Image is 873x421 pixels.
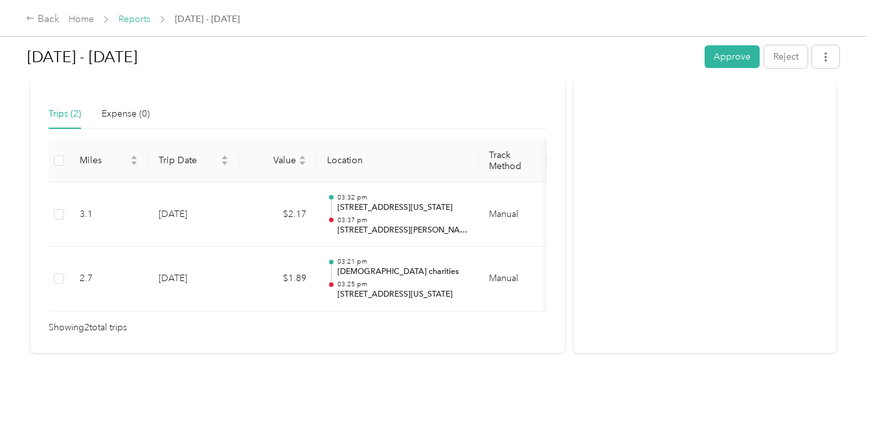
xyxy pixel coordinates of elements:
[299,159,306,167] span: caret-down
[800,348,873,421] iframe: Everlance-gr Chat Button Frame
[239,247,317,312] td: $1.89
[221,159,229,167] span: caret-down
[119,14,150,25] a: Reports
[159,155,218,166] span: Trip Date
[317,139,479,183] th: Location
[148,247,239,312] td: [DATE]
[337,289,468,301] p: [STREET_ADDRESS][US_STATE]
[705,45,760,68] button: Approve
[69,247,148,312] td: 2.7
[175,12,240,26] span: [DATE] - [DATE]
[148,183,239,247] td: [DATE]
[249,155,296,166] span: Value
[489,150,542,172] span: Track Method
[49,321,127,335] span: Showing 2 total trips
[239,183,317,247] td: $2.17
[479,139,563,183] th: Track Method
[69,14,94,25] a: Home
[27,41,696,73] h1: Jul 21 - Aug 3, 2025
[26,12,60,27] div: Back
[148,139,239,183] th: Trip Date
[764,45,808,68] button: Reject
[479,247,563,312] td: Manual
[337,266,468,278] p: [DEMOGRAPHIC_DATA] charities
[545,154,552,161] span: caret-up
[69,139,148,183] th: Miles
[337,280,468,289] p: 03:25 pm
[337,257,468,266] p: 03:21 pm
[239,139,317,183] th: Value
[49,107,81,121] div: Trips (2)
[337,216,468,225] p: 03:37 pm
[69,183,148,247] td: 3.1
[221,154,229,161] span: caret-up
[130,154,138,161] span: caret-up
[337,225,468,236] p: [STREET_ADDRESS][PERSON_NAME][US_STATE]
[545,159,552,167] span: caret-down
[479,183,563,247] td: Manual
[80,155,128,166] span: Miles
[337,202,468,214] p: [STREET_ADDRESS][US_STATE]
[337,193,468,202] p: 03:32 pm
[299,154,306,161] span: caret-up
[102,107,150,121] div: Expense (0)
[130,159,138,167] span: caret-down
